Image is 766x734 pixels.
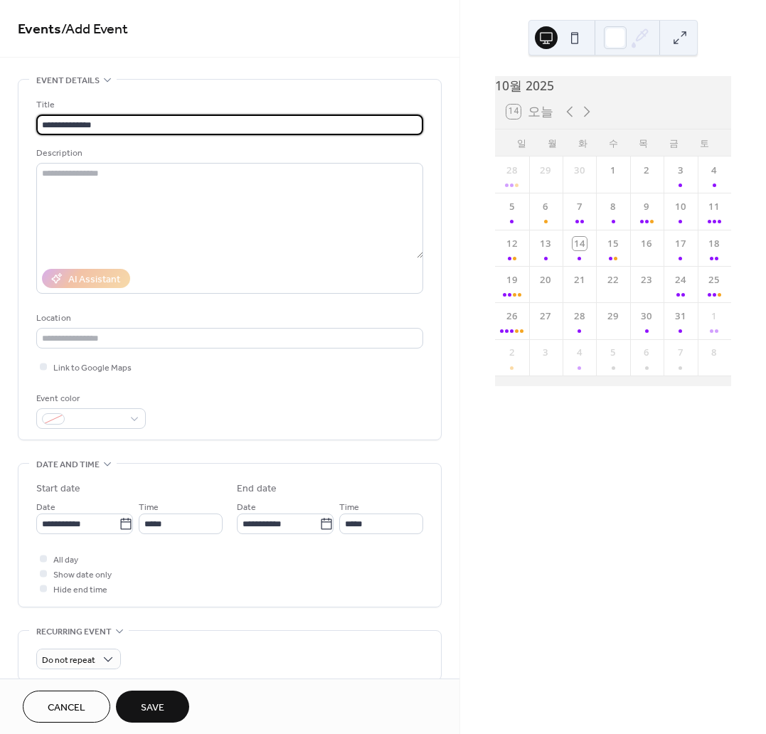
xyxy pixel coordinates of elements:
[538,200,553,214] div: 6
[36,73,100,88] span: Event details
[36,146,420,161] div: Description
[573,237,587,251] div: 14
[505,164,519,178] div: 28
[606,346,620,360] div: 5
[36,97,420,112] div: Title
[573,164,587,178] div: 30
[53,583,107,597] span: Hide end time
[53,361,132,376] span: Link to Google Maps
[538,273,553,287] div: 20
[674,164,688,178] div: 3
[707,309,721,324] div: 1
[139,500,159,515] span: Time
[23,691,110,723] button: Cancel
[505,237,519,251] div: 12
[61,16,128,43] span: / Add Event
[606,273,620,287] div: 22
[538,346,553,360] div: 3
[674,273,688,287] div: 24
[629,129,659,156] div: 목
[606,164,620,178] div: 1
[606,200,620,214] div: 8
[538,309,553,324] div: 27
[707,346,721,360] div: 8
[707,200,721,214] div: 11
[18,16,61,43] a: Events
[537,129,568,156] div: 월
[505,346,519,360] div: 2
[707,237,721,251] div: 18
[141,701,164,716] span: Save
[674,346,688,360] div: 7
[707,164,721,178] div: 4
[606,237,620,251] div: 15
[573,273,587,287] div: 21
[36,391,143,406] div: Event color
[640,346,654,360] div: 6
[237,482,277,496] div: End date
[640,200,654,214] div: 9
[36,624,112,639] span: Recurring event
[48,701,85,716] span: Cancel
[598,129,629,156] div: 수
[568,129,598,156] div: 화
[640,164,654,178] div: 2
[573,309,587,324] div: 28
[640,309,654,324] div: 30
[674,200,688,214] div: 10
[42,652,95,669] span: Do not repeat
[689,129,720,156] div: 토
[640,273,654,287] div: 23
[53,568,112,583] span: Show date only
[506,129,537,156] div: 일
[36,457,100,472] span: Date and time
[36,500,55,515] span: Date
[116,691,189,723] button: Save
[659,129,689,156] div: 금
[707,273,721,287] div: 25
[505,309,519,324] div: 26
[495,76,731,95] div: 10월 2025
[36,482,80,496] div: Start date
[674,309,688,324] div: 31
[640,237,654,251] div: 16
[339,500,359,515] span: Time
[606,309,620,324] div: 29
[573,200,587,214] div: 7
[674,237,688,251] div: 17
[538,164,553,178] div: 29
[505,273,519,287] div: 19
[505,200,519,214] div: 5
[573,346,587,360] div: 4
[36,311,420,326] div: Location
[53,553,78,568] span: All day
[538,237,553,251] div: 13
[237,500,256,515] span: Date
